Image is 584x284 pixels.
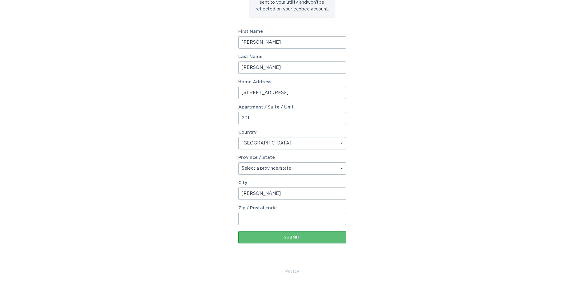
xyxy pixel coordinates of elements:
[238,156,275,160] label: Province / State
[238,231,346,243] button: Submit
[238,105,346,109] label: Apartment / Suite / Unit
[238,181,346,185] label: City
[241,235,343,239] div: Submit
[238,80,346,84] label: Home Address
[285,268,299,275] a: Privacy Policy & Terms of Use
[238,130,256,135] label: Country
[238,206,346,210] label: Zip / Postal code
[238,30,346,34] label: First Name
[238,55,346,59] label: Last Name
